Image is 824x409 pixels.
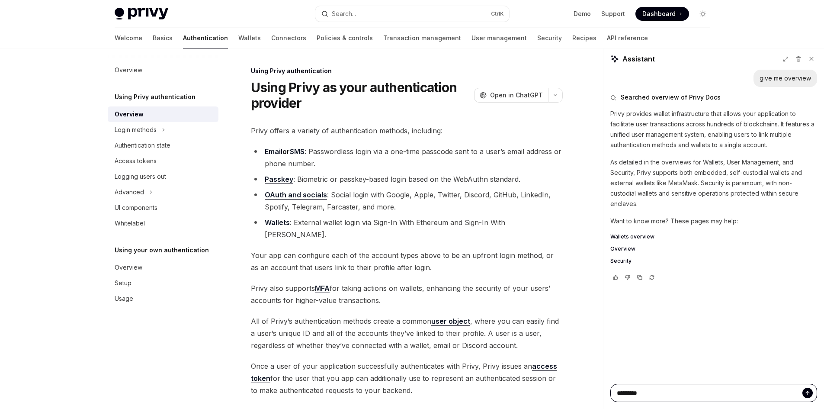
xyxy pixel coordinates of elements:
[317,28,373,48] a: Policies & controls
[490,91,543,100] span: Open in ChatGPT
[108,200,218,216] a: UI components
[610,258,817,264] a: Security
[635,273,645,282] button: Copy chat response
[610,216,817,226] p: Want to know more? These pages may help:
[115,218,145,229] div: Whitelabel
[108,138,218,153] a: Authentication state
[108,106,218,122] a: Overview
[610,245,817,252] a: Overview
[610,273,621,282] button: Vote that response was good
[108,275,218,291] a: Setup
[607,28,648,48] a: API reference
[251,145,563,170] li: : Passwordless login via a one-time passcode sent to a user’s email address or phone number.
[251,315,563,351] span: All of Privy’s authentication methods create a common , where you can easily find a user’s unique...
[610,384,817,402] textarea: Ask a question...
[265,190,327,200] a: OAuth and socials
[332,9,356,19] div: Search...
[108,291,218,306] a: Usage
[431,317,470,326] a: user object
[108,184,218,200] button: Toggle Advanced section
[115,293,133,304] div: Usage
[610,157,817,209] p: As detailed in the overviews for Wallets, User Management, and Security, Privy supports both embe...
[635,7,689,21] a: Dashboard
[251,189,563,213] li: : Social login with Google, Apple, Twitter, Discord, GitHub, LinkedIn, Spotify, Telegram, Farcast...
[265,147,282,156] a: Email
[251,249,563,274] span: Your app can configure each of the account types above to be an upfront login method, or as an ac...
[108,153,218,169] a: Access tokens
[153,28,173,48] a: Basics
[115,187,144,197] div: Advanced
[271,28,306,48] a: Connectors
[696,7,710,21] button: Toggle dark mode
[471,28,527,48] a: User management
[383,28,461,48] a: Transaction management
[251,282,563,306] span: Privy also supports for taking actions on wallets, enhancing the security of your users’ accounts...
[251,173,563,185] li: : Biometric or passkey-based login based on the WebAuthn standard.
[474,88,548,103] button: Open in ChatGPT
[108,169,218,184] a: Logging users out
[265,175,293,184] a: Passkey
[115,262,142,273] div: Overview
[265,147,305,156] strong: or
[115,156,157,166] div: Access tokens
[290,147,305,156] a: SMS
[115,109,144,119] div: Overview
[622,54,655,64] span: Assistant
[610,258,632,264] span: Security
[108,216,218,231] a: Whitelabel
[115,245,209,255] h5: Using your own authentication
[622,273,633,282] button: Vote that response was not good
[802,388,813,398] button: Send message
[642,10,676,18] span: Dashboard
[572,28,596,48] a: Recipes
[115,28,142,48] a: Welcome
[115,8,168,20] img: light logo
[265,218,290,227] a: Wallets
[251,80,471,111] h1: Using Privy as your authentication provider
[251,125,563,137] span: Privy offers a variety of authentication methods, including:
[115,125,157,135] div: Login methods
[115,203,157,213] div: UI components
[108,62,218,78] a: Overview
[251,360,563,396] span: Once a user of your application successfully authenticates with Privy, Privy issues an for the us...
[610,109,817,150] p: Privy provides wallet infrastructure that allows your application to facilitate user transactions...
[108,260,218,275] a: Overview
[574,10,591,18] a: Demo
[315,284,330,293] a: MFA
[251,67,563,75] div: Using Privy authentication
[315,6,509,22] button: Open search
[610,93,817,102] button: Searched overview of Privy Docs
[238,28,261,48] a: Wallets
[647,273,657,282] button: Reload last chat
[115,65,142,75] div: Overview
[491,10,504,17] span: Ctrl K
[537,28,562,48] a: Security
[115,278,131,288] div: Setup
[621,93,721,102] span: Searched overview of Privy Docs
[115,140,170,151] div: Authentication state
[115,92,196,102] h5: Using Privy authentication
[108,122,218,138] button: Toggle Login methods section
[610,233,817,240] a: Wallets overview
[183,28,228,48] a: Authentication
[760,74,811,83] div: give me overview
[251,216,563,241] li: : External wallet login via Sign-In With Ethereum and Sign-In With [PERSON_NAME].
[601,10,625,18] a: Support
[610,245,635,252] span: Overview
[610,233,654,240] span: Wallets overview
[115,171,166,182] div: Logging users out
